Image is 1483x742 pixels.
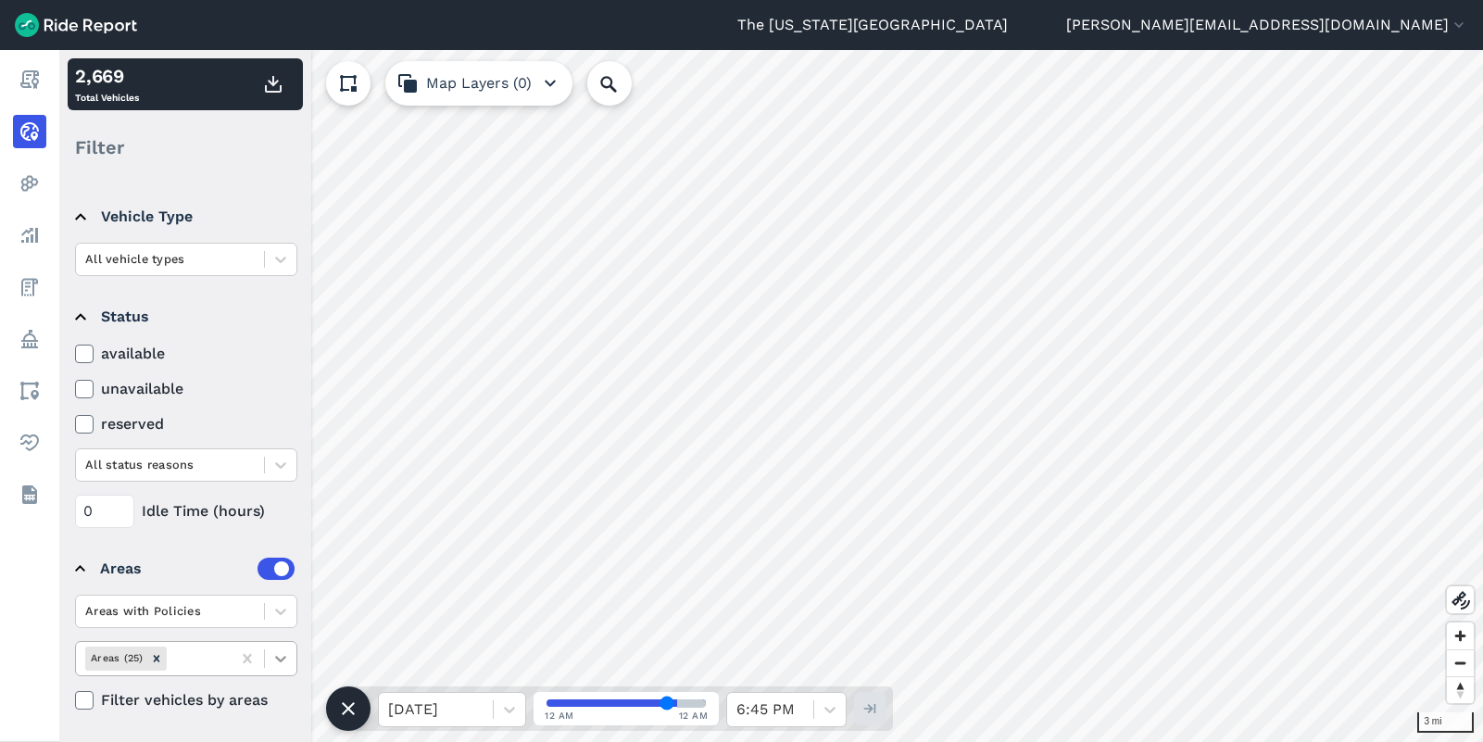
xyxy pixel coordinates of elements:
[13,426,46,459] a: Health
[385,61,572,106] button: Map Layers (0)
[545,709,574,723] span: 12 AM
[13,374,46,408] a: Areas
[68,119,303,176] div: Filter
[737,14,1008,36] a: The [US_STATE][GEOGRAPHIC_DATA]
[75,495,297,528] div: Idle Time (hours)
[75,62,139,107] div: Total Vehicles
[1447,623,1474,649] button: Zoom in
[13,167,46,200] a: Heatmaps
[13,115,46,148] a: Realtime
[59,50,1483,742] canvas: Map
[13,270,46,304] a: Fees
[13,219,46,252] a: Analyze
[679,709,709,723] span: 12 AM
[1417,712,1474,733] div: 3 mi
[1447,649,1474,676] button: Zoom out
[75,191,295,243] summary: Vehicle Type
[75,291,295,343] summary: Status
[75,543,295,595] summary: Areas
[1066,14,1468,36] button: [PERSON_NAME][EMAIL_ADDRESS][DOMAIN_NAME]
[1447,676,1474,703] button: Reset bearing to north
[13,322,46,356] a: Policy
[75,413,297,435] label: reserved
[85,647,146,670] div: Areas (25)
[100,558,295,580] div: Areas
[75,343,297,365] label: available
[13,63,46,96] a: Report
[587,61,661,106] input: Search Location or Vehicles
[15,13,137,37] img: Ride Report
[13,478,46,511] a: Datasets
[75,378,297,400] label: unavailable
[75,62,139,90] div: 2,669
[75,689,297,711] label: Filter vehicles by areas
[146,647,167,670] div: Remove Areas (25)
